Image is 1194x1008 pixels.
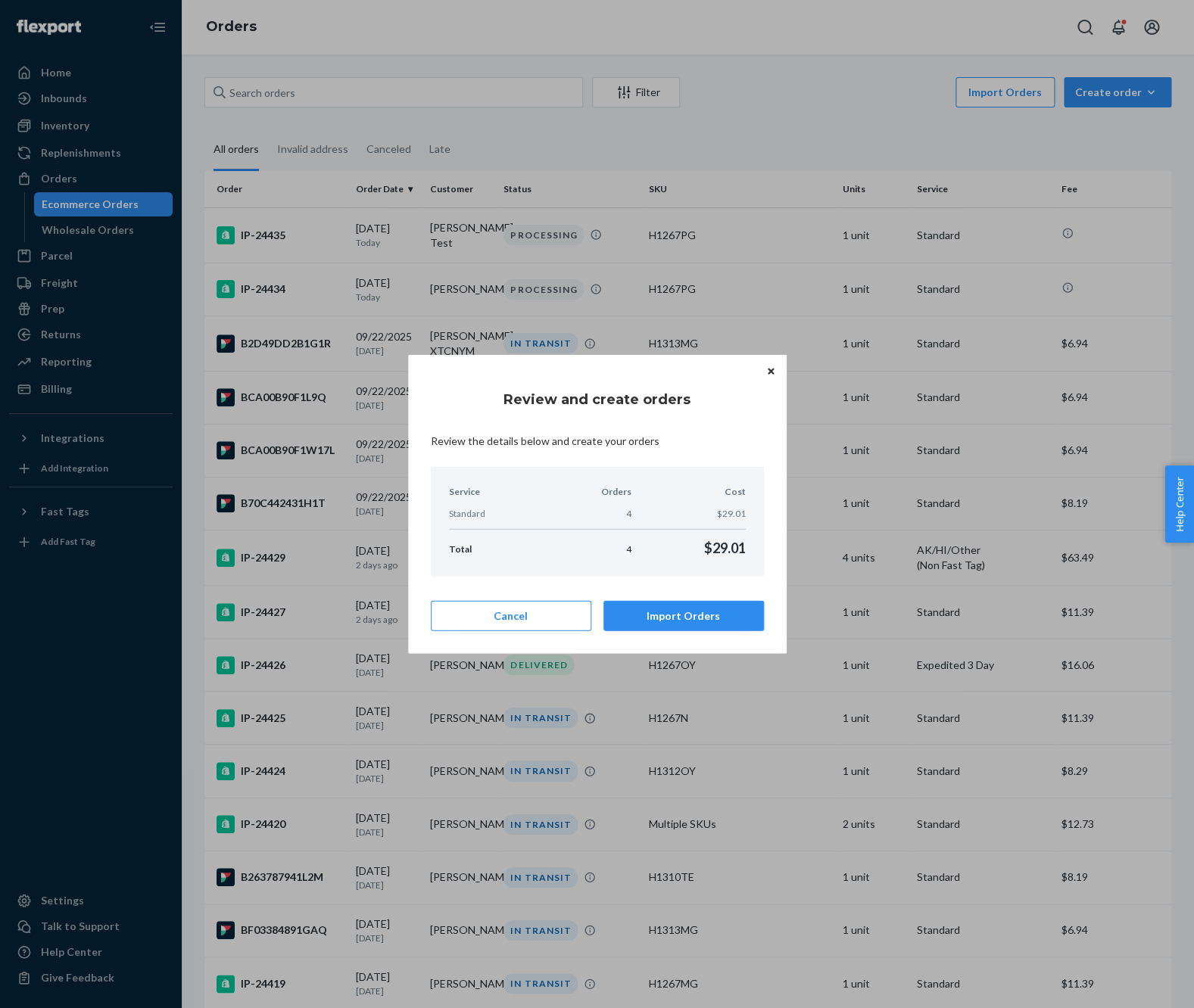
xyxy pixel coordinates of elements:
[431,434,764,449] p: Review the details below and create your orders
[449,529,549,558] td: Total
[431,600,591,630] button: Cancel
[603,600,764,630] button: Import Orders
[631,507,746,530] td: $29.01
[548,485,631,507] th: Orders
[631,529,746,558] td: $29.01
[548,529,631,558] td: 4
[548,507,631,530] td: 4
[763,362,778,379] button: Close
[631,485,746,507] th: Cost
[431,390,764,409] h4: Review and create orders
[449,507,549,530] td: Standard
[449,485,549,507] th: Service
